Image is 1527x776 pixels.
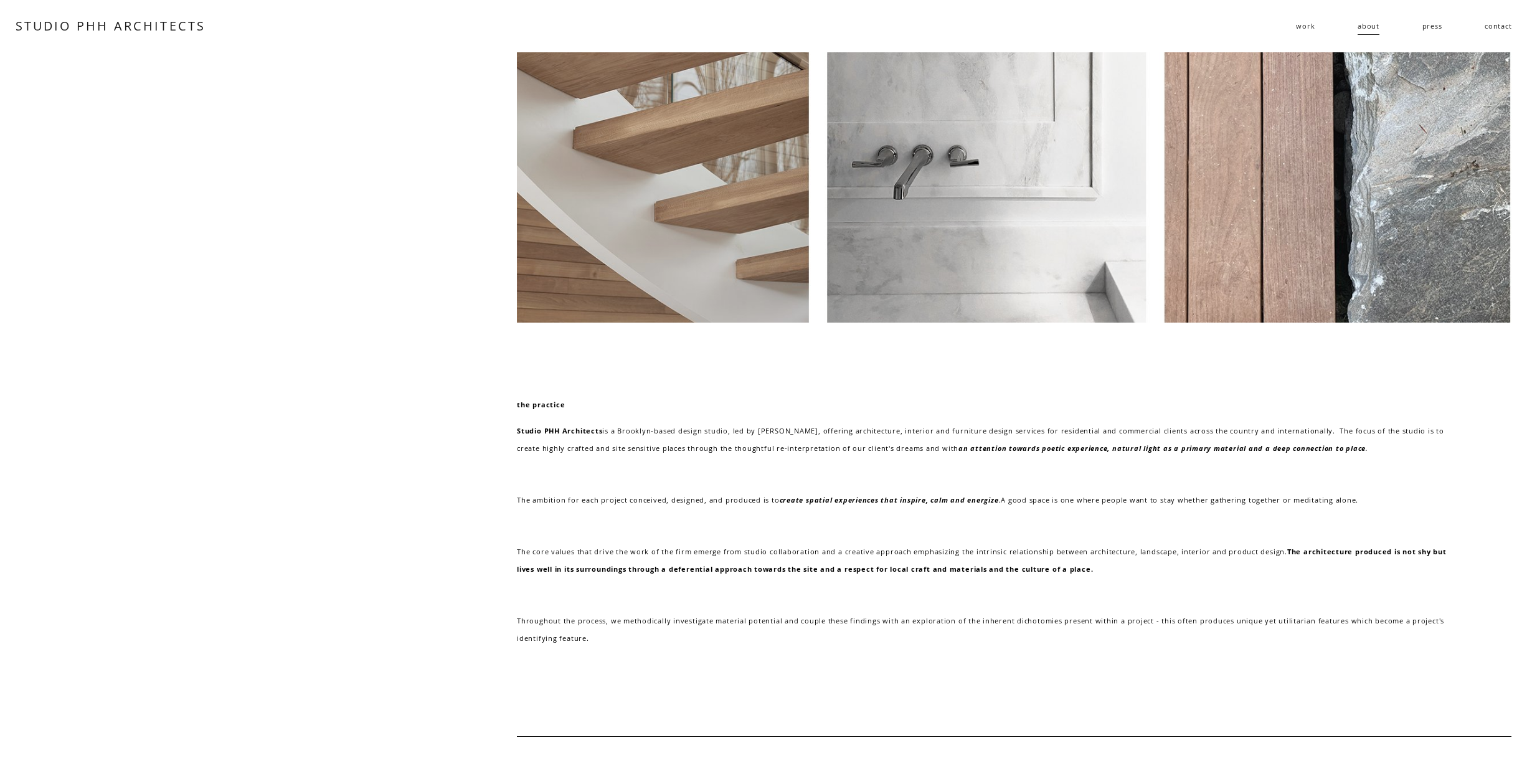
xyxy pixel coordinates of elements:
[517,400,565,409] strong: the practice
[999,495,1001,504] em: .
[958,443,1366,453] em: an attention towards poetic experience, natural light as a primary material and a deep connection...
[1422,17,1442,35] a: press
[517,426,602,435] strong: Studio PHH Architects
[1485,17,1511,35] a: contact
[1358,17,1379,35] a: about
[1366,443,1368,453] em: .
[517,543,1449,577] p: The core values that drive the work of the firm emerge from studio collaboration and a creative a...
[517,612,1449,646] p: Throughout the process, we methodically investigate material potential and couple these findings ...
[517,491,1449,509] p: The ambition for each project conceived, designed, and produced is to A good space is one where p...
[780,495,999,504] em: create spatial experiences that inspire, calm and energize
[16,17,206,34] a: STUDIO PHH ARCHITECTS
[517,422,1449,457] p: is a Brooklyn-based design studio, led by [PERSON_NAME], offering architecture, interior and furn...
[1296,17,1315,35] span: work
[517,547,1449,574] strong: The architecture produced is not shy but lives well in its surroundings through a deferential app...
[1296,17,1315,35] a: folder dropdown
